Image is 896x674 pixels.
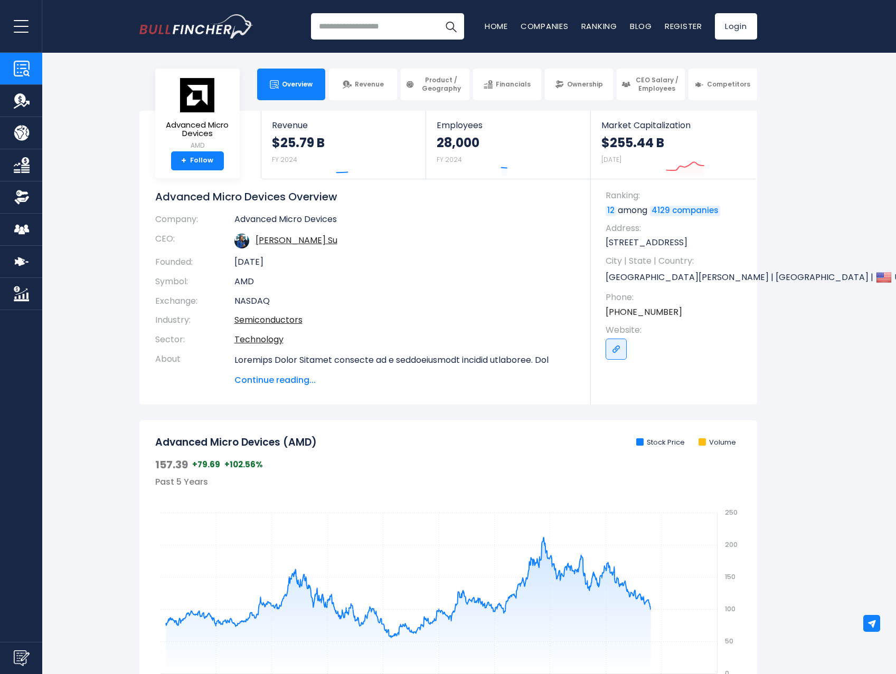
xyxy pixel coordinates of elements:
a: Home [485,21,508,32]
strong: + [181,156,186,166]
p: [GEOGRAPHIC_DATA][PERSON_NAME] | [GEOGRAPHIC_DATA] | US [606,269,747,285]
span: Overview [282,80,313,89]
text: 150 [725,572,735,581]
span: City | State | Country: [606,255,747,267]
small: FY 2024 [272,155,297,164]
td: Advanced Micro Devices [234,214,575,229]
span: Product / Geography [418,76,464,92]
span: Advanced Micro Devices [164,121,231,138]
th: Sector: [155,330,234,350]
th: Symbol: [155,272,234,292]
small: [DATE] [601,155,621,164]
td: NASDAQ [234,292,575,311]
span: Website: [606,324,747,336]
span: Past 5 Years [155,476,208,488]
a: Revenue [329,69,397,100]
a: Revenue $25.79 B FY 2024 [261,111,426,179]
span: Financials [496,80,531,89]
p: among [606,205,747,216]
strong: $255.44 B [601,134,664,151]
text: 50 [725,637,733,646]
a: Ownership [545,69,613,100]
a: +Follow [171,151,224,170]
li: Volume [699,438,736,447]
li: Stock Price [636,438,685,447]
a: Financials [473,69,541,100]
a: Companies [521,21,569,32]
td: [DATE] [234,253,575,272]
th: About [155,350,234,387]
a: Product / Geography [401,69,469,100]
small: AMD [164,141,231,150]
span: Market Capitalization [601,120,745,130]
span: Ownership [567,80,603,89]
h2: Advanced Micro Devices (AMD) [155,436,317,449]
th: CEO: [155,229,234,253]
a: ceo [256,234,337,246]
p: Loremips Dolor Sitamet consecte ad e seddoeiusmodt incidid utlaboree. Dol magnaal enimadmi ve qui... [234,354,575,645]
span: Address: [606,223,747,234]
a: Register [665,21,702,32]
button: Search [438,13,464,40]
img: lisa-su.jpg [234,234,249,248]
a: Go to link [606,339,627,360]
a: Semiconductors [234,314,303,326]
h1: Advanced Micro Devices Overview [155,190,575,204]
span: +79.69 [192,459,220,470]
a: 4129 companies [650,206,720,216]
span: Competitors [707,80,750,89]
a: Ranking [581,21,617,32]
strong: $25.79 B [272,134,325,151]
text: 100 [725,604,735,613]
a: [PHONE_NUMBER] [606,306,682,318]
a: Go to homepage [139,14,253,38]
th: Exchange: [155,292,234,311]
a: Advanced Micro Devices AMD [163,77,232,151]
text: 200 [725,540,738,549]
a: Login [715,13,757,40]
img: Ownership [14,189,30,205]
span: +102.56% [224,459,263,470]
span: 157.39 [155,458,188,471]
span: Phone: [606,292,747,303]
span: Continue reading... [234,374,575,387]
img: Bullfincher logo [139,14,253,38]
th: Founded: [155,253,234,272]
small: FY 2024 [437,155,462,164]
a: Blog [630,21,652,32]
th: Industry: [155,311,234,330]
a: Market Capitalization $255.44 B [DATE] [591,111,756,179]
a: Overview [257,69,325,100]
span: Revenue [272,120,415,130]
a: Employees 28,000 FY 2024 [426,111,590,179]
span: CEO Salary / Employees [634,76,680,92]
a: Technology [234,333,284,345]
td: AMD [234,272,575,292]
text: 250 [725,508,738,517]
a: 12 [606,206,616,216]
strong: 28,000 [437,134,479,151]
p: [STREET_ADDRESS] [606,237,747,248]
span: Revenue [355,80,384,89]
span: Employees [437,120,580,130]
span: Ranking: [606,190,747,201]
a: Competitors [688,69,757,100]
th: Company: [155,214,234,229]
a: CEO Salary / Employees [617,69,685,100]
